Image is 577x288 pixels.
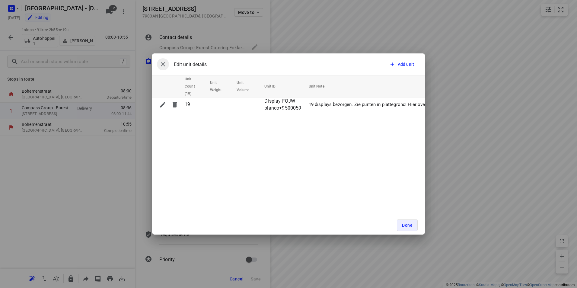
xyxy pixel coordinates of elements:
[169,99,181,111] button: Delete
[210,79,230,94] span: Unit Weight
[157,99,169,111] button: Edit
[157,58,207,70] div: Edit unit details
[262,98,306,112] td: Display FOJW blanco+9500059
[402,223,413,228] span: Done
[309,83,332,90] span: Unit Note
[387,59,418,70] button: Add unit
[398,61,414,67] span: Add unit
[185,75,203,97] span: Unit Count (19)
[397,219,418,231] button: Done
[264,83,283,90] span: Unit ID
[237,79,257,94] span: Unit Volume
[309,101,552,108] p: 19 displays bezorgen. Zie punten in plattegrond! Hier overal een display plaatsen. Bij vragen mel...
[182,98,208,112] td: 19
